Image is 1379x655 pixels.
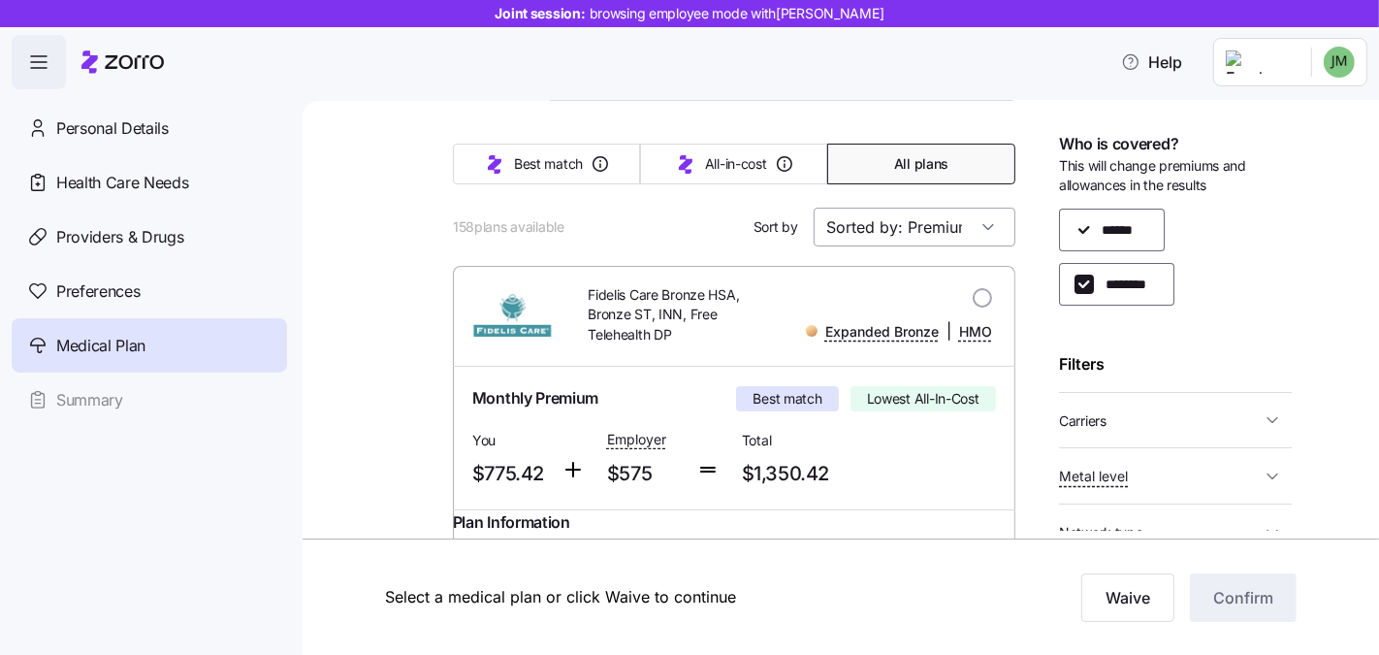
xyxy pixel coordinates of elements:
[1106,43,1198,82] button: Help
[514,154,583,174] span: Best match
[496,4,884,23] span: Joint session:
[1324,47,1355,78] img: ce3654e533d8156cbde617345222133a
[1059,156,1292,196] span: This will change premiums and allowances in the results
[1059,512,1292,552] button: Network type
[754,217,798,237] span: Sort by
[894,154,948,174] span: All plans
[753,389,821,409] span: Best match
[825,322,939,342] span: Expanded Bronze
[607,430,666,449] span: Employer
[590,4,884,23] span: browsing employee mode with [PERSON_NAME]
[1213,586,1273,609] span: Confirm
[814,208,1015,246] input: Order by dropdown
[385,585,987,609] div: Select a medical plan or click Waive to continue
[12,101,287,155] a: Personal Details
[56,334,145,358] span: Medical Plan
[1059,401,1292,441] button: Carriers
[56,225,184,249] span: Providers & Drugs
[1059,411,1106,431] span: Carriers
[1226,50,1296,74] img: Employer logo
[468,292,557,339] img: Fidelis Care
[867,389,979,409] span: Lowest All-In-Cost
[1190,573,1297,622] button: Confirm
[588,285,770,344] span: Fidelis Care Bronze HSA, Bronze ST, INN, Free Telehealth DP
[472,431,547,450] span: You
[1081,573,1174,622] button: Waive
[705,154,767,174] span: All-in-cost
[12,264,287,318] a: Preferences
[453,510,570,535] span: Plan Information
[453,217,564,237] span: 158 plans available
[742,458,861,490] span: $1,350.42
[1059,132,1178,156] span: Who is covered?
[742,431,861,450] span: Total
[1059,352,1292,377] div: Filters
[12,318,287,373] a: Medical Plan
[12,373,287,427] a: Summary
[1059,523,1143,542] span: Network type
[1059,456,1292,496] button: Metal level
[472,458,547,490] span: $775.42
[472,386,598,410] span: Monthly Premium
[1059,467,1128,486] span: Metal level
[56,171,189,195] span: Health Care Needs
[1121,50,1182,74] span: Help
[607,458,682,490] span: $575
[56,279,140,304] span: Preferences
[1106,586,1150,609] span: Waive
[12,210,287,264] a: Providers & Drugs
[56,116,169,141] span: Personal Details
[806,319,992,344] div: |
[12,155,287,210] a: Health Care Needs
[959,322,992,342] span: HMO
